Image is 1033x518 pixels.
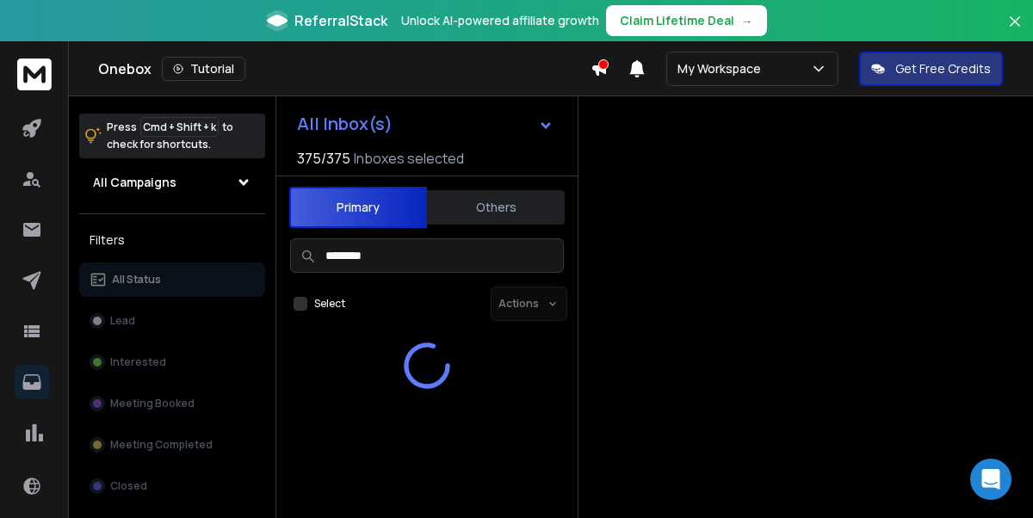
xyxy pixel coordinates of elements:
button: Others [427,188,565,226]
p: Get Free Credits [895,60,991,77]
button: All Inbox(s) [283,107,567,141]
button: Primary [289,187,427,228]
h1: All Campaigns [93,174,176,191]
button: Tutorial [162,57,245,81]
div: Open Intercom Messenger [970,459,1011,500]
h3: Filters [79,228,265,252]
p: Press to check for shortcuts. [107,119,233,153]
button: All Campaigns [79,165,265,200]
span: Cmd + Shift + k [140,117,219,137]
span: → [741,12,753,29]
span: 375 / 375 [297,148,350,169]
h1: All Inbox(s) [297,115,393,133]
label: Select [314,297,345,311]
button: Claim Lifetime Deal→ [606,5,767,36]
p: Unlock AI-powered affiliate growth [401,12,599,29]
span: ReferralStack [294,10,387,31]
button: Close banner [1004,10,1026,52]
h3: Inboxes selected [354,148,464,169]
button: Get Free Credits [859,52,1003,86]
p: My Workspace [677,60,768,77]
div: Onebox [98,57,591,81]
